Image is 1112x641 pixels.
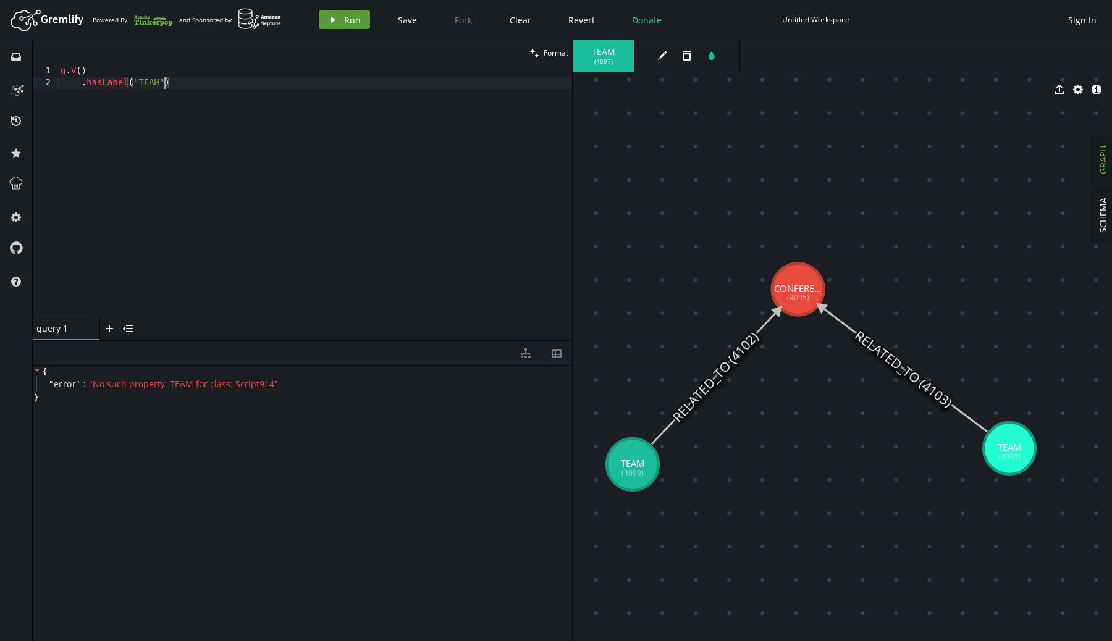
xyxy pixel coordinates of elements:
img: AWS Neptune [238,8,282,30]
button: Revert [559,10,604,29]
div: 1 [33,65,59,77]
span: error [54,379,77,390]
tspan: TEAM [621,457,644,469]
span: " [76,378,80,390]
span: GRAPH [1097,146,1109,174]
span: : [83,379,86,390]
span: ( 4097 ) [594,57,613,65]
tspan: CONFERE... [774,282,822,295]
button: Donate [623,10,671,29]
tspan: (4095) [787,292,809,303]
span: SCHEMA [1097,198,1109,233]
tspan: (4097) [998,451,1021,462]
span: " [49,378,54,390]
span: Revert [568,14,595,26]
span: Sign In [1068,14,1097,26]
span: Fork [455,14,472,26]
button: Format [526,40,572,65]
span: " No such property: TEAM for class: Script914 " [89,378,278,390]
span: } [33,392,38,403]
span: Format [544,48,568,58]
tspan: (4099) [621,467,644,478]
span: Clear [510,14,531,26]
span: query 1 [36,322,86,334]
span: { [43,366,46,377]
div: Powered By [93,9,173,31]
span: TEAM [585,46,621,57]
button: Sign In [1062,10,1103,29]
tspan: TEAM [998,441,1021,453]
span: Save [398,14,417,26]
div: and Sponsored by [179,8,282,31]
span: Donate [632,14,662,26]
button: Clear [500,10,541,29]
button: Run [319,10,370,29]
div: Untitled Workspace [782,15,849,24]
button: Fork [445,10,482,29]
button: Save [389,10,426,29]
span: Run [344,14,361,26]
div: 2 [33,77,59,89]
